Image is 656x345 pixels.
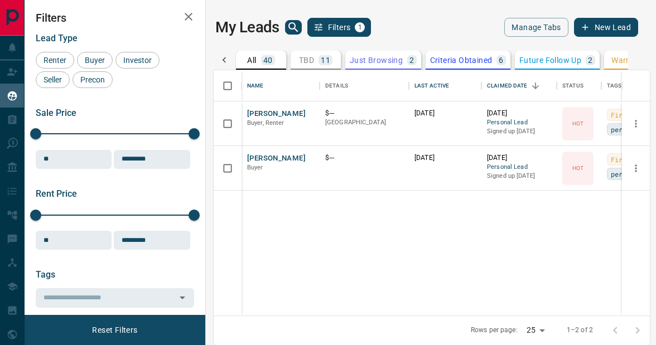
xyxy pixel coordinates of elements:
[471,325,518,335] p: Rows per page:
[247,119,284,127] span: Buyer, Renter
[325,70,348,101] div: Details
[263,56,273,64] p: 40
[247,153,306,164] button: [PERSON_NAME]
[247,164,263,171] span: Buyer
[562,70,583,101] div: Status
[36,33,78,43] span: Lead Type
[321,56,330,64] p: 11
[409,56,414,64] p: 2
[430,56,493,64] p: Criteria Obtained
[36,52,74,69] div: Renter
[307,18,372,37] button: Filters1
[77,52,113,69] div: Buyer
[36,11,194,25] h2: Filters
[628,160,644,177] button: more
[487,70,528,101] div: Claimed Date
[499,56,503,64] p: 6
[242,70,320,101] div: Name
[607,70,622,101] div: Tags
[528,78,543,94] button: Sort
[628,115,644,132] button: more
[487,163,551,172] span: Personal Lead
[76,75,109,84] span: Precon
[487,109,551,118] p: [DATE]
[487,118,551,128] span: Personal Lead
[487,172,551,181] p: Signed up [DATE]
[356,23,364,31] span: 1
[487,127,551,136] p: Signed up [DATE]
[36,188,77,199] span: Rent Price
[567,325,593,335] p: 1–2 of 2
[504,18,568,37] button: Manage Tabs
[572,164,583,172] p: HOT
[73,71,113,88] div: Precon
[414,109,476,118] p: [DATE]
[409,70,481,101] div: Last Active
[325,153,403,163] p: $---
[588,56,592,64] p: 2
[115,52,160,69] div: Investor
[36,269,55,280] span: Tags
[487,153,551,163] p: [DATE]
[175,290,190,305] button: Open
[119,56,156,65] span: Investor
[36,108,76,118] span: Sale Price
[481,70,557,101] div: Claimed Date
[81,56,109,65] span: Buyer
[414,153,476,163] p: [DATE]
[574,18,638,37] button: New Lead
[85,320,144,339] button: Reset Filters
[611,56,633,64] p: Warm
[519,56,581,64] p: Future Follow Up
[299,56,314,64] p: TBD
[247,70,264,101] div: Name
[40,56,70,65] span: Renter
[247,56,256,64] p: All
[325,118,403,127] p: [GEOGRAPHIC_DATA]
[40,75,66,84] span: Seller
[215,18,279,36] h1: My Leads
[285,20,302,35] button: search button
[325,109,403,118] p: $---
[572,119,583,128] p: HOT
[350,56,403,64] p: Just Browsing
[522,322,549,338] div: 25
[414,70,449,101] div: Last Active
[247,109,306,119] button: [PERSON_NAME]
[557,70,601,101] div: Status
[36,71,70,88] div: Seller
[320,70,409,101] div: Details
